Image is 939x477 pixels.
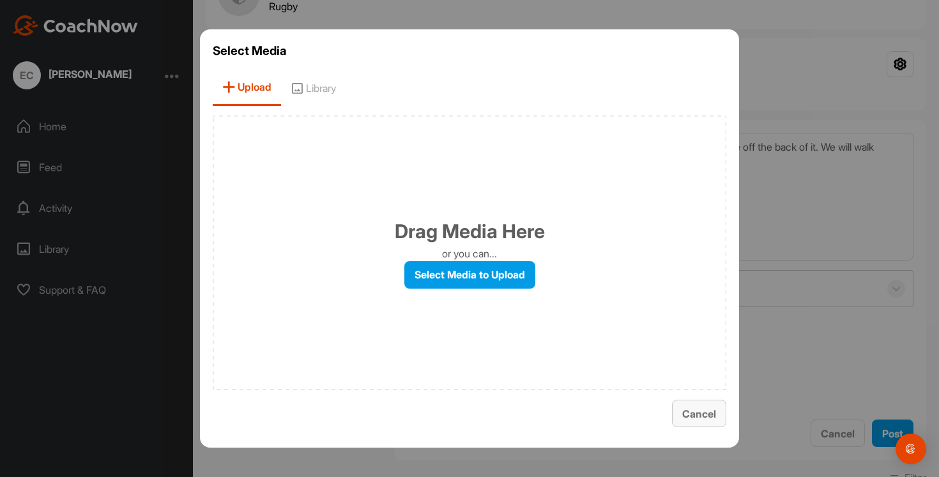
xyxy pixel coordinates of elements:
[395,217,545,246] h1: Drag Media Here
[281,70,346,106] span: Library
[682,407,716,420] span: Cancel
[442,246,497,261] p: or you can...
[213,70,281,106] span: Upload
[896,434,926,464] div: Open Intercom Messenger
[213,42,726,60] h3: Select Media
[672,400,726,427] button: Cancel
[404,261,535,289] label: Select Media to Upload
